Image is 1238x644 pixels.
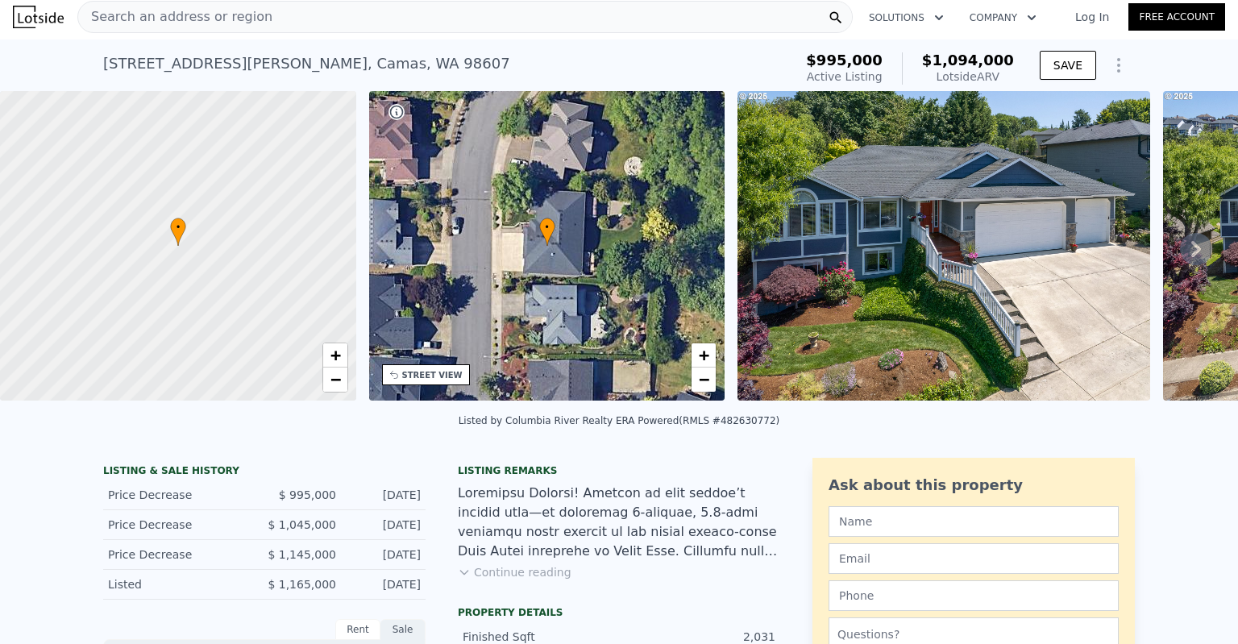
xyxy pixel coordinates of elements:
[78,7,272,27] span: Search an address or region
[323,343,347,368] a: Zoom in
[349,517,421,533] div: [DATE]
[922,52,1014,69] span: $1,094,000
[737,91,1150,401] img: Sale: 166849715 Parcel: 101812165
[458,564,571,580] button: Continue reading
[103,52,510,75] div: [STREET_ADDRESS][PERSON_NAME] , Camas , WA 98607
[323,368,347,392] a: Zoom out
[330,345,340,365] span: +
[539,220,555,235] span: •
[349,487,421,503] div: [DATE]
[279,488,336,501] span: $ 995,000
[856,3,957,32] button: Solutions
[459,415,780,426] div: Listed by Columbia River Realty ERA Powered (RMLS #482630772)
[458,464,780,477] div: Listing remarks
[922,69,1014,85] div: Lotside ARV
[458,484,780,561] div: Loremipsu Dolorsi! Ametcon ad elit seddoe’t incidid utla—et doloremag 6-aliquae, 5.8-admi veniamq...
[1103,49,1135,81] button: Show Options
[268,548,336,561] span: $ 1,145,000
[335,619,380,640] div: Rent
[692,368,716,392] a: Zoom out
[349,576,421,592] div: [DATE]
[806,52,883,69] span: $995,000
[458,606,780,619] div: Property details
[103,464,426,480] div: LISTING & SALE HISTORY
[539,218,555,246] div: •
[349,546,421,563] div: [DATE]
[170,218,186,246] div: •
[829,543,1119,574] input: Email
[13,6,64,28] img: Lotside
[402,369,463,381] div: STREET VIEW
[692,343,716,368] a: Zoom in
[1056,9,1128,25] a: Log In
[1128,3,1225,31] a: Free Account
[268,578,336,591] span: $ 1,165,000
[330,369,340,389] span: −
[829,506,1119,537] input: Name
[699,369,709,389] span: −
[380,619,426,640] div: Sale
[170,220,186,235] span: •
[108,487,251,503] div: Price Decrease
[108,576,251,592] div: Listed
[108,517,251,533] div: Price Decrease
[829,580,1119,611] input: Phone
[1040,51,1096,80] button: SAVE
[699,345,709,365] span: +
[108,546,251,563] div: Price Decrease
[829,474,1119,497] div: Ask about this property
[268,518,336,531] span: $ 1,045,000
[807,70,883,83] span: Active Listing
[957,3,1049,32] button: Company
